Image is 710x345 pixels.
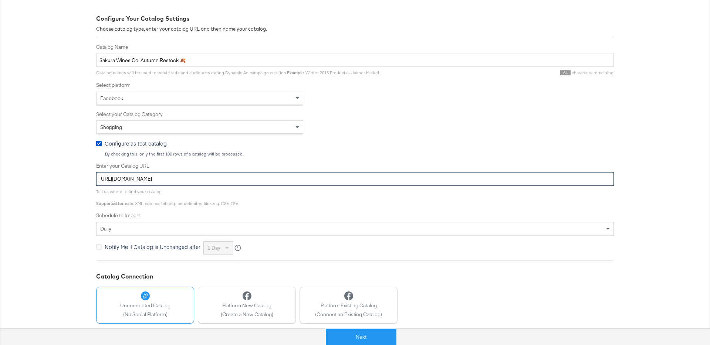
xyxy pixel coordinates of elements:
span: (Connect an Existing Catalog) [315,311,382,318]
span: Facebook [100,95,123,102]
label: Enter your Catalog URL [96,163,614,170]
span: Tell us where to find your catalog. : XML, comma, tab or pipe delimited files e.g. CSV, TSV. [96,189,239,206]
span: Catalog names will be used to create sets and audiences during Dynamic Ad campaign creation. : Wi... [96,70,379,75]
input: Enter Catalog URL, e.g. http://www.example.com/products.xml [96,172,614,186]
span: Shopping [100,124,122,130]
div: Configure Your Catalog Settings [96,14,614,23]
span: Unconnected Catalog [120,302,170,309]
button: Unconnected Catalog(No Social Platform) [96,287,194,324]
div: characters remaining [379,70,614,76]
button: Platform New Catalog(Create a New Catalog) [198,287,296,324]
strong: Supported formats [96,201,133,206]
label: Select platform [96,82,614,89]
button: Platform Existing Catalog(Connect an Existing Catalog) [300,287,398,324]
span: daily [100,225,111,232]
label: Catalog Name [96,44,614,51]
span: 64 [560,70,571,75]
label: Select your Catalog Category [96,111,614,118]
span: Configure as test catalog [105,140,167,147]
strong: Example [287,70,304,75]
span: Platform Existing Catalog [315,302,382,309]
div: Catalog Connection [96,272,614,281]
label: Schedule to Import [96,212,614,219]
span: (Create a New Catalog) [221,311,273,318]
span: Notify Me if Catalog is Unchanged after [105,243,200,250]
span: 1 day [207,245,220,251]
div: By checking this, only the first 100 rows of a catalog will be processed. [105,151,614,157]
span: Platform New Catalog [221,302,273,309]
span: (No Social Platform) [120,311,170,318]
input: Name your catalog e.g. My Dynamic Product Catalog [96,54,614,67]
div: Choose catalog type, enter your catalog URL and then name your catalog. [96,25,614,33]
